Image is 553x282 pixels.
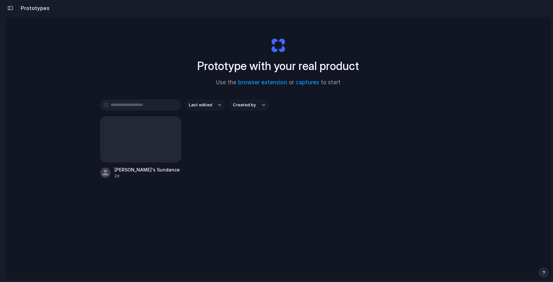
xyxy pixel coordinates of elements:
span: Created by [233,102,256,108]
span: Use the or to start [216,78,341,87]
h1: Prototype with your real product [197,57,359,75]
div: 2d [114,173,181,179]
h2: Prototypes [18,4,49,12]
button: Last edited [185,100,225,111]
a: browser extension [238,79,287,86]
a: [PERSON_NAME]'s Sundance Dashboard Tab2d [100,116,181,179]
span: Last edited [189,102,212,108]
a: captures [296,79,319,86]
div: [PERSON_NAME]'s Sundance Dashboard Tab [114,166,181,173]
button: Created by [229,100,269,111]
